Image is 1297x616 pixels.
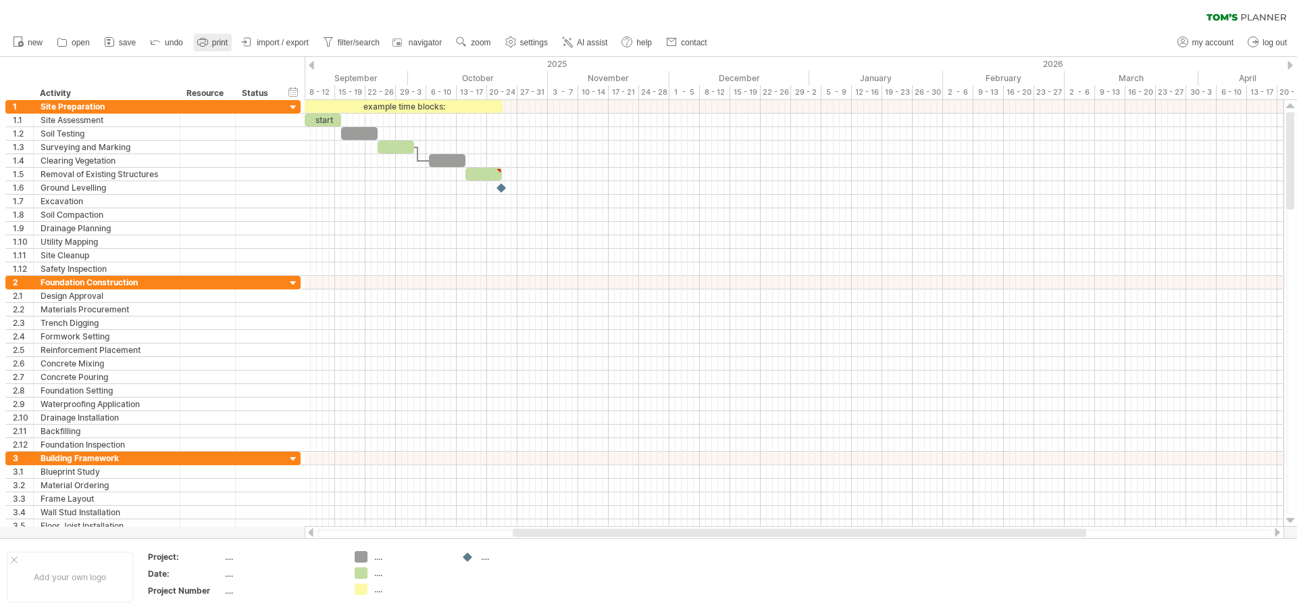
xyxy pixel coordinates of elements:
div: Date: [148,568,222,579]
span: log out [1263,38,1287,47]
div: Foundation Inspection [41,438,173,451]
div: Foundation Setting [41,384,173,397]
span: save [119,38,136,47]
div: example time blocks: [305,100,503,113]
div: Wall Stud Installation [41,506,173,519]
div: Project Number [148,585,222,596]
a: filter/search [320,34,384,51]
div: .... [225,585,338,596]
a: import / export [238,34,313,51]
div: 6 - 10 [426,85,457,99]
div: 3 - 7 [548,85,578,99]
div: Backfilling [41,425,173,437]
div: 22 - 26 [365,85,396,99]
div: 17 - 21 [609,85,639,99]
div: Removal of Existing Structures [41,168,173,181]
span: help [636,38,652,47]
div: 16 - 20 [1004,85,1034,99]
div: Design Approval [41,289,173,302]
div: 29 - 3 [396,85,426,99]
div: Concrete Pouring [41,371,173,383]
div: Site Assessment [41,114,173,126]
div: start [305,114,341,126]
div: .... [374,584,448,595]
div: 9 - 13 [973,85,1004,99]
div: 5 - 9 [821,85,852,99]
a: log out [1244,34,1291,51]
div: 1.3 [13,141,33,153]
div: 1.11 [13,249,33,262]
div: Status [242,87,272,100]
div: 2.9 [13,398,33,410]
div: 8 - 12 [305,85,335,99]
div: 1.7 [13,195,33,208]
div: 30 - 3 [1186,85,1217,99]
a: navigator [390,34,446,51]
div: Soil Compaction [41,208,173,221]
div: 2.12 [13,438,33,451]
div: Add your own logo [7,552,133,602]
a: new [9,34,47,51]
div: Materials Procurement [41,303,173,316]
div: Frame Layout [41,492,173,505]
span: undo [165,38,183,47]
div: Project: [148,551,222,563]
a: undo [147,34,187,51]
div: 19 - 23 [882,85,913,99]
span: navigator [409,38,442,47]
a: help [618,34,656,51]
div: 1.12 [13,262,33,275]
div: 9 - 13 [1095,85,1125,99]
div: 24 - 28 [639,85,669,99]
div: 3.4 [13,506,33,519]
div: 2.11 [13,425,33,437]
div: Drainage Installation [41,411,173,424]
a: zoom [453,34,494,51]
span: filter/search [338,38,380,47]
div: 29 - 2 [791,85,821,99]
div: 20 - 24 [487,85,517,99]
div: 2.2 [13,303,33,316]
div: 1 - 5 [669,85,700,99]
div: 15 - 19 [335,85,365,99]
div: October 2025 [408,71,548,85]
div: 12 - 16 [852,85,882,99]
div: 13 - 17 [457,85,487,99]
div: 2.4 [13,330,33,343]
div: Foundation Construction [41,276,173,289]
div: Excavation [41,195,173,208]
a: open [53,34,94,51]
span: import / export [257,38,309,47]
div: 1.2 [13,127,33,140]
div: Reinforcement Placement [41,343,173,356]
div: Clearing Vegetation [41,154,173,167]
div: Site Cleanup [41,249,173,262]
div: November 2025 [548,71,669,85]
a: settings [502,34,552,51]
span: zoom [471,38,490,47]
div: 3.5 [13,519,33,532]
div: Formwork Setting [41,330,173,343]
div: Waterproofing Application [41,398,173,410]
div: 22 - 26 [761,85,791,99]
div: 16 - 20 [1125,85,1156,99]
div: 23 - 27 [1034,85,1065,99]
div: .... [481,551,555,563]
div: .... [225,551,338,563]
div: September 2025 [274,71,408,85]
div: .... [225,568,338,579]
div: 2.6 [13,357,33,370]
div: 3 [13,452,33,465]
span: settings [520,38,548,47]
a: my account [1174,34,1238,51]
div: 1.8 [13,208,33,221]
div: Ground Levelling [41,181,173,194]
div: 13 - 17 [1247,85,1277,99]
div: January 2026 [809,71,943,85]
div: 1.5 [13,168,33,181]
div: Floor Joist Installation [41,519,173,532]
div: 2.3 [13,316,33,329]
a: save [101,34,140,51]
span: contact [681,38,707,47]
div: 2.10 [13,411,33,424]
